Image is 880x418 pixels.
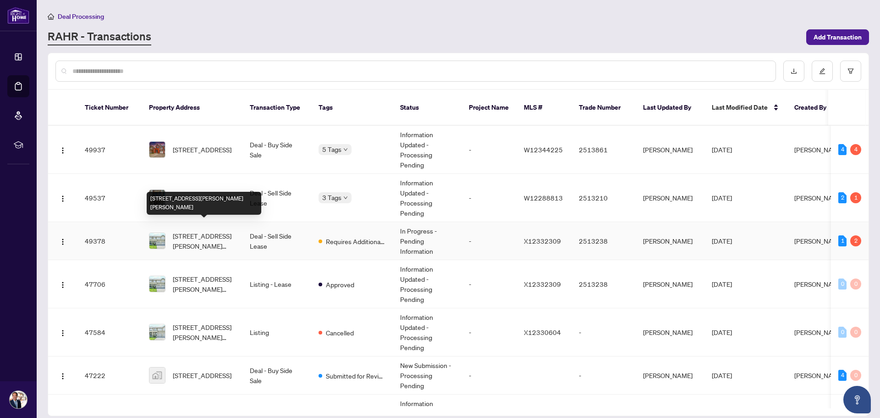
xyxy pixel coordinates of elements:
td: Information Updated - Processing Pending [393,308,462,357]
td: 49378 [77,222,142,260]
span: [STREET_ADDRESS][PERSON_NAME][PERSON_NAME] [173,322,235,342]
div: 0 [850,279,861,290]
td: - [462,357,517,395]
span: Last Modified Date [712,102,768,112]
span: Deal Processing [58,12,104,21]
td: 2513861 [572,126,636,174]
span: W12288813 [524,194,563,202]
button: filter [840,61,861,82]
button: Logo [55,142,70,157]
div: 1 [850,192,861,203]
span: X12330604 [524,328,561,336]
td: Information Updated - Processing Pending [393,260,462,308]
button: Open asap [843,386,871,413]
span: 5 Tags [322,144,341,155]
img: thumbnail-img [149,324,165,340]
td: New Submission - Processing Pending [393,357,462,395]
div: 2 [850,235,861,246]
th: Project Name [462,90,517,126]
td: 47584 [77,308,142,357]
img: Logo [59,147,66,154]
td: - [462,308,517,357]
span: X12332309 [524,280,561,288]
span: [DATE] [712,328,732,336]
div: 4 [838,144,847,155]
td: In Progress - Pending Information [393,222,462,260]
span: [DATE] [712,145,732,154]
span: [PERSON_NAME] [794,145,844,154]
td: [PERSON_NAME] [636,308,704,357]
th: Transaction Type [242,90,311,126]
span: down [343,195,348,200]
td: Deal - Sell Side Lease [242,222,311,260]
img: thumbnail-img [149,142,165,157]
span: 3 Tags [322,192,341,203]
td: [PERSON_NAME] [636,174,704,222]
th: Ticket Number [77,90,142,126]
th: Last Updated By [636,90,704,126]
td: 2513210 [572,174,636,222]
img: thumbnail-img [149,368,165,383]
button: Logo [55,234,70,248]
td: - [572,308,636,357]
img: Logo [59,195,66,202]
img: thumbnail-img [149,233,165,249]
td: Information Updated - Processing Pending [393,174,462,222]
img: thumbnail-img [149,276,165,292]
td: Listing [242,308,311,357]
div: 0 [850,327,861,338]
span: Cancelled [326,328,354,338]
div: [STREET_ADDRESS][PERSON_NAME][PERSON_NAME] [147,192,261,215]
button: edit [812,61,833,82]
div: 0 [838,279,847,290]
button: download [783,61,804,82]
td: [PERSON_NAME] [636,260,704,308]
td: 47222 [77,357,142,395]
button: Logo [55,368,70,383]
td: - [462,222,517,260]
span: [DATE] [712,194,732,202]
span: home [48,13,54,20]
span: [STREET_ADDRESS][PERSON_NAME][PERSON_NAME] [173,274,235,294]
td: - [462,260,517,308]
span: edit [819,68,825,74]
div: 0 [850,370,861,381]
span: Add Transaction [814,30,862,45]
td: [PERSON_NAME] [636,222,704,260]
img: Logo [59,329,66,337]
td: 49937 [77,126,142,174]
td: 2513238 [572,260,636,308]
td: 47706 [77,260,142,308]
td: Information Updated - Processing Pending [393,126,462,174]
td: Deal - Sell Side Lease [242,174,311,222]
th: Last Modified Date [704,90,787,126]
span: [DATE] [712,237,732,245]
span: [PERSON_NAME] [794,328,844,336]
span: Approved [326,279,354,290]
span: Submitted for Review [326,371,385,381]
span: X12332309 [524,237,561,245]
td: 2513238 [572,222,636,260]
span: Requires Additional Docs [326,236,385,246]
img: thumbnail-img [149,190,165,206]
img: Logo [59,373,66,380]
span: [DATE] [712,371,732,379]
th: Trade Number [572,90,636,126]
span: [PERSON_NAME] [794,237,844,245]
td: [PERSON_NAME] [636,126,704,174]
span: W12344225 [524,145,563,154]
span: [STREET_ADDRESS] [173,370,231,380]
th: MLS # [517,90,572,126]
div: 4 [850,144,861,155]
div: 0 [838,327,847,338]
button: Add Transaction [806,29,869,45]
a: RAHR - Transactions [48,29,151,45]
td: - [462,126,517,174]
div: 2 [838,192,847,203]
span: [STREET_ADDRESS] [173,145,231,155]
td: - [572,357,636,395]
img: logo [7,7,29,24]
td: - [462,174,517,222]
td: Deal - Buy Side Sale [242,357,311,395]
td: [PERSON_NAME] [636,357,704,395]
